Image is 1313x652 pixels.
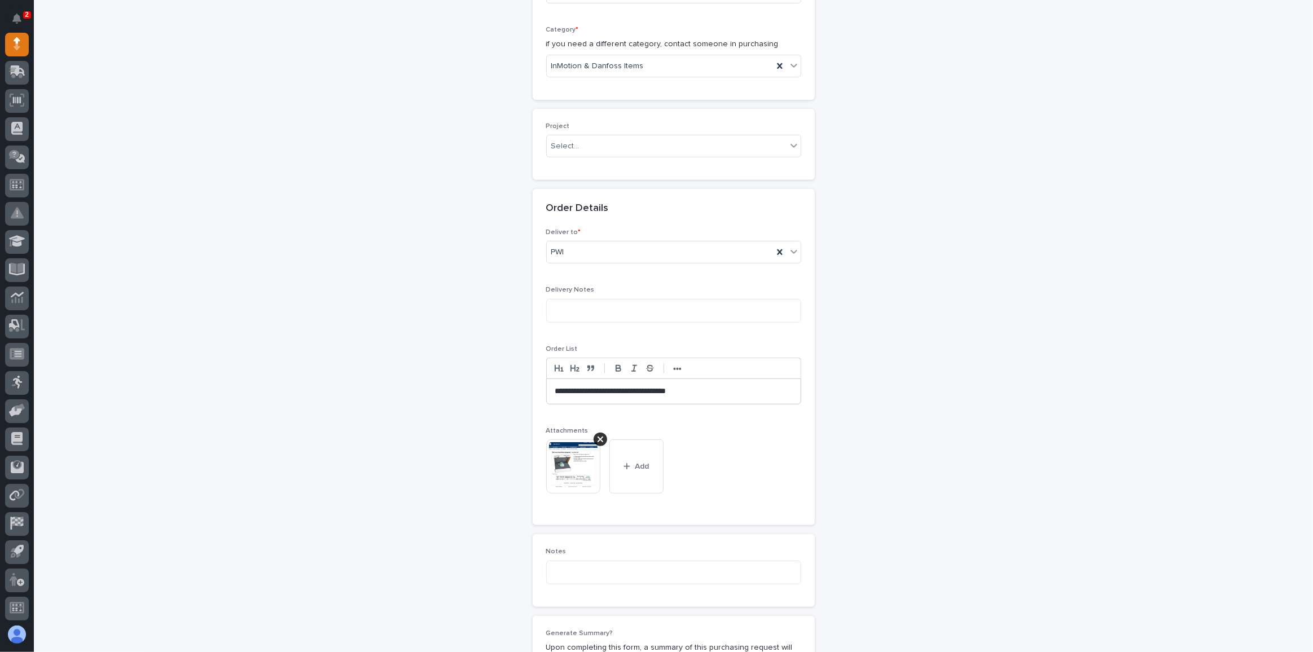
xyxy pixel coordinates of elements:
[546,202,609,215] h2: Order Details
[673,364,682,373] strong: •••
[551,140,579,152] div: Select...
[546,38,801,50] p: if you need a different category, contact someone in purchasing
[546,229,581,236] span: Deliver to
[5,623,29,646] button: users-avatar
[551,60,644,72] span: InMotion & Danfoss Items
[635,461,649,472] span: Add
[670,362,686,375] button: •••
[551,246,564,258] span: PWI
[546,428,589,434] span: Attachments
[609,439,664,494] button: Add
[546,27,579,33] span: Category
[546,346,578,353] span: Order List
[546,287,595,293] span: Delivery Notes
[25,11,29,19] p: 2
[546,123,570,130] span: Project
[546,548,567,555] span: Notes
[546,630,613,637] span: Generate Summary?
[5,7,29,30] button: Notifications
[14,14,29,32] div: Notifications2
